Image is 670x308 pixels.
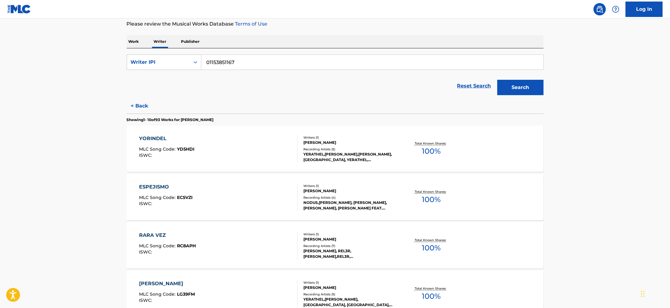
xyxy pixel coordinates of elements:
[177,291,195,297] span: LG39FM
[454,79,494,93] a: Reset Search
[139,232,196,239] div: RARA VEZ
[303,152,397,163] div: YERATHEL,[PERSON_NAME],[PERSON_NAME],[GEOGRAPHIC_DATA], YERATHEL, [PERSON_NAME], [PERSON_NAME], [...
[303,292,397,297] div: Recording Artists ( 5 )
[177,146,195,152] span: YD5HDI
[303,188,397,194] div: [PERSON_NAME]
[303,135,397,140] div: Writers ( 1 )
[127,20,544,28] p: Please review the Musical Works Database
[127,98,164,114] button: < Back
[303,280,397,285] div: Writers ( 1 )
[139,146,177,152] span: MLC Song Code :
[422,146,441,157] span: 100 %
[139,249,154,255] span: ISWC :
[139,243,177,249] span: MLC Song Code :
[177,195,193,200] span: EC5VZI
[139,195,177,200] span: MLC Song Code :
[422,291,441,302] span: 100 %
[303,184,397,188] div: Writers ( 1 )
[594,3,606,15] a: Public Search
[303,248,397,259] div: [PERSON_NAME], REL3R, [PERSON_NAME],REL3R, [PERSON_NAME],REL3R, [PERSON_NAME]|REL3R, [PERSON_NAME]
[127,174,544,220] a: ESPEJISMOMLC Song Code:EC5VZIISWC:Writers (1)[PERSON_NAME]Recording Artists (4)NODUS,[PERSON_NAME...
[303,140,397,145] div: [PERSON_NAME]
[139,135,195,142] div: YORINDEL
[497,80,544,95] button: Search
[127,126,544,172] a: YORINDELMLC Song Code:YD5HDIISWC:Writers (1)[PERSON_NAME]Recording Artists (5)YERATHEL,[PERSON_NA...
[303,285,397,290] div: [PERSON_NAME]
[139,201,154,206] span: ISWC :
[139,280,195,287] div: [PERSON_NAME]
[303,237,397,242] div: [PERSON_NAME]
[612,6,619,13] img: help
[303,147,397,152] div: Recording Artists ( 5 )
[127,222,544,269] a: RARA VEZMLC Song Code:RC8APHISWC:Writers (1)[PERSON_NAME]Recording Artists (7)[PERSON_NAME], REL3...
[131,59,186,66] div: Writer IPI
[234,21,268,27] a: Terms of Use
[127,117,214,123] p: Showing 1 - 10 of 93 Works for [PERSON_NAME]
[626,2,663,17] a: Log In
[596,6,603,13] img: search
[610,3,622,15] div: Help
[641,285,645,303] div: Drag
[179,35,202,48] p: Publisher
[139,152,154,158] span: ISWC :
[422,194,441,205] span: 100 %
[415,189,448,194] p: Total Known Shares:
[127,55,544,98] form: Search Form
[639,278,670,308] iframe: Chat Widget
[127,35,141,48] p: Work
[303,200,397,211] div: NODUS,[PERSON_NAME], [PERSON_NAME], [PERSON_NAME], [PERSON_NAME] FEAT. NODUS
[303,232,397,237] div: Writers ( 1 )
[152,35,168,48] p: Writer
[422,242,441,253] span: 100 %
[139,183,193,191] div: ESPEJISMO
[303,195,397,200] div: Recording Artists ( 4 )
[415,286,448,291] p: Total Known Shares:
[139,291,177,297] span: MLC Song Code :
[139,298,154,303] span: ISWC :
[7,5,31,14] img: MLC Logo
[177,243,196,249] span: RC8APH
[415,238,448,242] p: Total Known Shares:
[303,297,397,308] div: YERATHEL,[PERSON_NAME],[GEOGRAPHIC_DATA], [GEOGRAPHIC_DATA],[PERSON_NAME],[GEOGRAPHIC_DATA], [GEO...
[303,244,397,248] div: Recording Artists ( 7 )
[415,141,448,146] p: Total Known Shares:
